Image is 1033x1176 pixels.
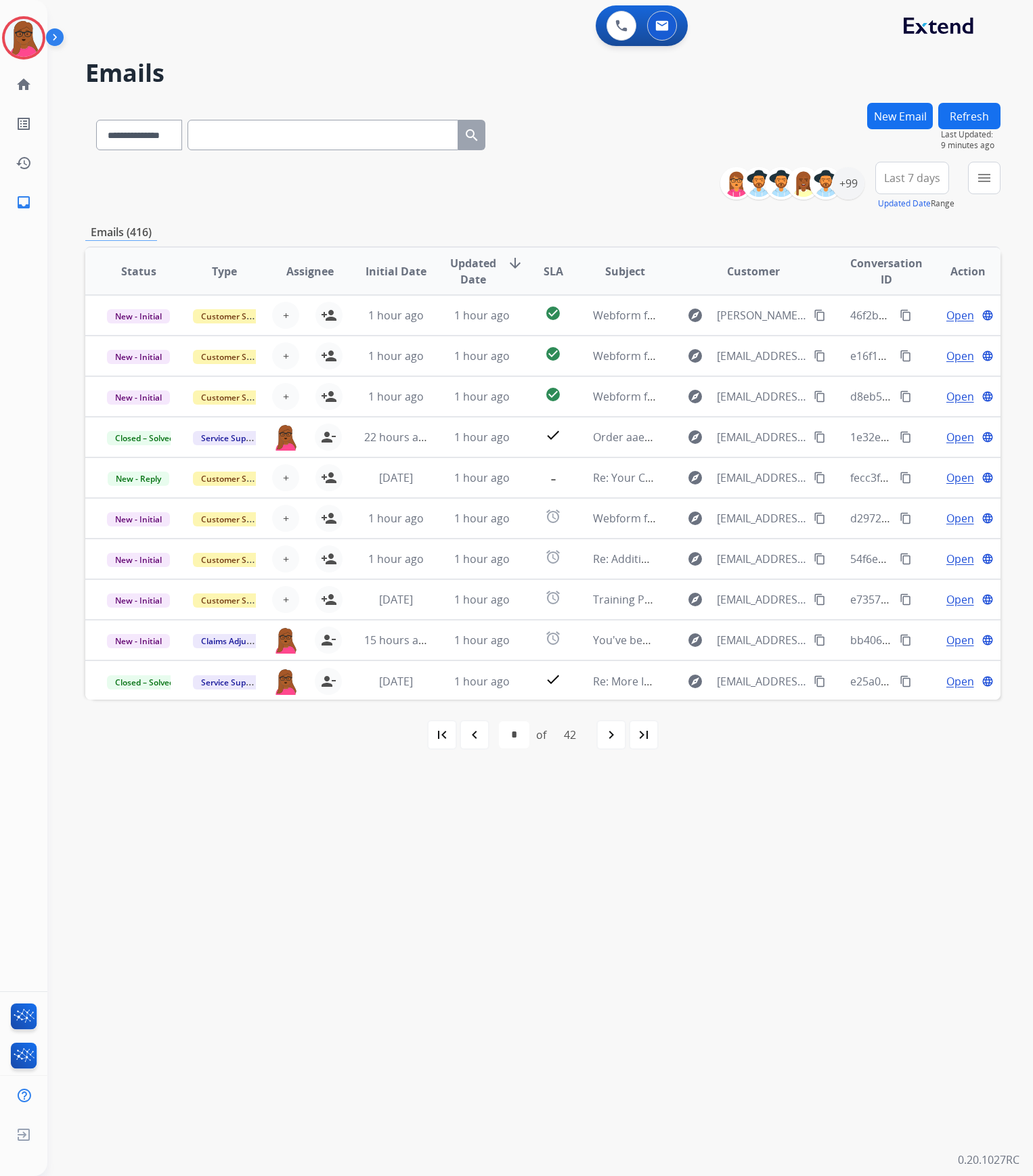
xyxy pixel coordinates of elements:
span: 1 hour ago [454,674,510,689]
span: Webform from [EMAIL_ADDRESS][DOMAIN_NAME] on [DATE] [593,348,900,363]
span: 22 hours ago [364,430,431,445]
span: Customer Support [193,472,281,486]
button: + [272,586,299,613]
span: + [283,591,289,608]
mat-icon: home [16,76,32,93]
span: Customer [727,263,780,279]
button: Last 7 days [875,162,949,194]
mat-icon: language [982,512,994,524]
mat-icon: alarm [545,508,561,524]
span: 1 hour ago [454,511,510,526]
mat-icon: content_copy [814,472,826,484]
span: [EMAIL_ADDRESS][DOMAIN_NAME] [717,632,807,648]
span: New - Initial [107,553,170,567]
mat-icon: history [16,155,32,171]
mat-icon: explore [687,348,703,364]
span: Customer Support [193,350,281,364]
span: Last Updated: [941,129,1001,140]
mat-icon: content_copy [814,512,826,524]
mat-icon: explore [687,510,703,526]
mat-icon: alarm [545,549,561,565]
mat-icon: content_copy [900,593,912,606]
span: 1 hour ago [454,348,510,363]
mat-icon: content_copy [900,350,912,362]
mat-icon: language [982,634,994,646]
span: + [283,307,289,323]
mat-icon: content_copy [814,634,826,646]
mat-icon: explore [687,307,703,323]
mat-icon: language [982,390,994,403]
div: of [536,727,546,743]
span: Open [946,591,974,608]
mat-icon: content_copy [900,512,912,524]
span: Webform from [EMAIL_ADDRESS][DOMAIN_NAME] on [DATE] [593,511,900,526]
mat-icon: alarm [545,630,561,646]
mat-icon: check_circle [545,386,561,403]
th: Action [915,248,1001,295]
button: Refresh [938,103,1001,129]
span: [DATE] [379,592,413,607]
mat-icon: person_add [321,388,337,405]
mat-icon: person_remove [320,632,336,648]
span: Closed – Solved [107,675,182,689]
mat-icon: menu [976,170,992,186]
mat-icon: content_copy [814,553,826,565]
span: 15 hours ago [364,633,431,648]
mat-icon: first_page [434,727,450,743]
mat-icon: language [982,553,994,565]
span: Range [878,198,954,209]
mat-icon: content_copy [814,431,826,443]
mat-icon: navigate_before [466,727,483,743]
span: 1 hour ago [454,470,510,485]
span: 1 hour ago [454,592,510,607]
span: + [283,470,289,486]
span: [EMAIL_ADDRESS][DOMAIN_NAME] [717,673,807,689]
mat-icon: content_copy [900,309,912,321]
span: Open [946,632,974,648]
span: + [283,348,289,364]
span: 1 hour ago [368,308,424,323]
span: Updated Date [450,255,496,288]
button: Updated Date [878,198,931,209]
p: Emails (416) [85,224,157,241]
span: Open [946,551,974,567]
mat-icon: inbox [16,194,32,210]
mat-icon: content_copy [900,553,912,565]
span: 1 hour ago [454,308,510,323]
span: New - Initial [107,309,170,323]
span: + [283,510,289,526]
h2: Emails [85,60,1001,87]
mat-icon: - [545,468,561,484]
span: Re: Additional Information Needed [593,551,770,566]
mat-icon: content_copy [900,472,912,484]
span: [EMAIL_ADDRESS][DOMAIN_NAME] [717,429,807,445]
span: Open [946,470,974,486]
span: New - Reply [108,472,169,486]
span: Open [946,510,974,526]
span: Customer Support [193,593,281,608]
span: [EMAIL_ADDRESS][PERSON_NAME][DOMAIN_NAME] [717,470,807,486]
mat-icon: content_copy [900,431,912,443]
span: You've been assigned a new service order: d88e62e3-e241-408a-91f9-cdae34b70cfc [593,633,1015,648]
mat-icon: language [982,675,994,687]
span: Open [946,307,974,323]
mat-icon: language [982,309,994,321]
span: New - Initial [107,390,170,405]
img: avatar [5,19,43,57]
img: agent-avatar [273,627,299,654]
mat-icon: person_remove [320,429,336,445]
span: Claims Adjudication [193,634,286,648]
span: Training PA2: Do Not Assign ([PERSON_NAME]) [593,592,829,607]
button: + [272,505,299,532]
button: + [272,342,299,369]
span: [EMAIL_ADDRESS][DOMAIN_NAME] [717,591,807,608]
span: Service Support [193,675,270,689]
mat-icon: content_copy [814,309,826,321]
mat-icon: check_circle [545,305,561,321]
span: [PERSON_NAME][EMAIL_ADDRESS][PERSON_NAME][DOMAIN_NAME] [717,307,807,323]
span: [EMAIL_ADDRESS][DOMAIN_NAME] [717,510,807,526]
mat-icon: language [982,472,994,484]
span: Re: Your Claim with Extend [593,470,729,485]
span: 1 hour ago [454,633,510,648]
span: Customer Support [193,553,281,567]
